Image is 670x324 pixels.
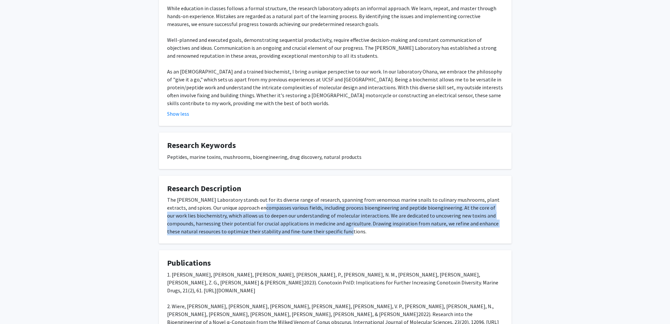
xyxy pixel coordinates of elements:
iframe: Chat [5,294,28,319]
h4: Publications [167,258,503,268]
div: Peptides, marine toxins, mushrooms, bioengineering, drug discovery, natural products [167,153,503,161]
button: Show less [167,110,189,118]
div: The [PERSON_NAME] Laboratory stands out for its diverse range of research, spanning from venomous... [167,196,503,235]
h4: Research Description [167,184,503,193]
h4: Research Keywords [167,141,503,150]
